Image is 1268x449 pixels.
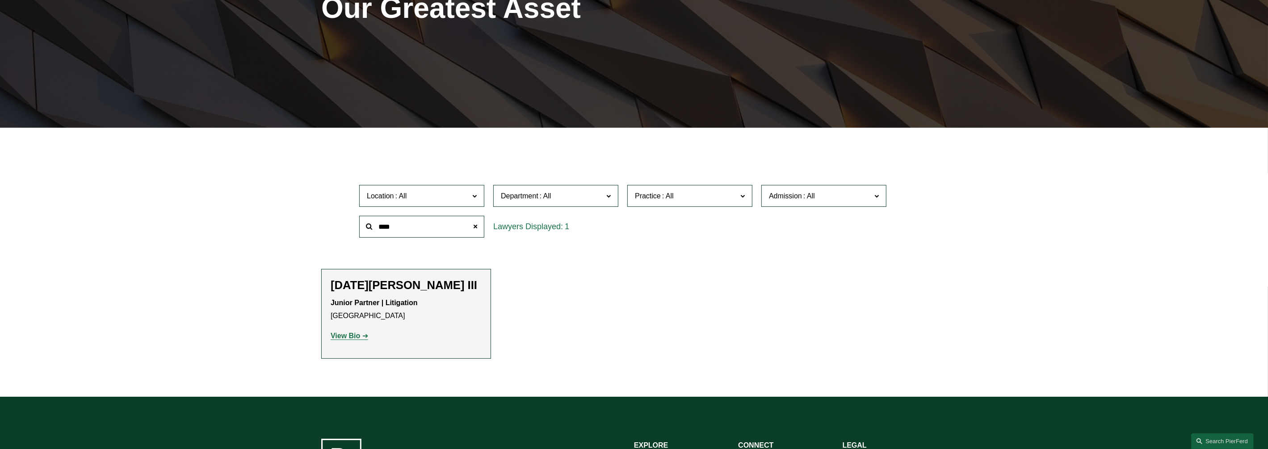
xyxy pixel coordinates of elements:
[843,441,867,449] strong: LEGAL
[634,441,668,449] strong: EXPLORE
[635,192,661,200] span: Practice
[331,278,482,292] h2: [DATE][PERSON_NAME] III
[769,192,802,200] span: Admission
[501,192,538,200] span: Department
[331,332,368,340] a: View Bio
[1191,433,1254,449] a: Search this site
[331,332,360,340] strong: View Bio
[331,297,482,323] p: [GEOGRAPHIC_DATA]
[331,299,418,306] strong: Junior Partner | Litigation
[367,192,394,200] span: Location
[565,222,569,231] span: 1
[738,441,773,449] strong: CONNECT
